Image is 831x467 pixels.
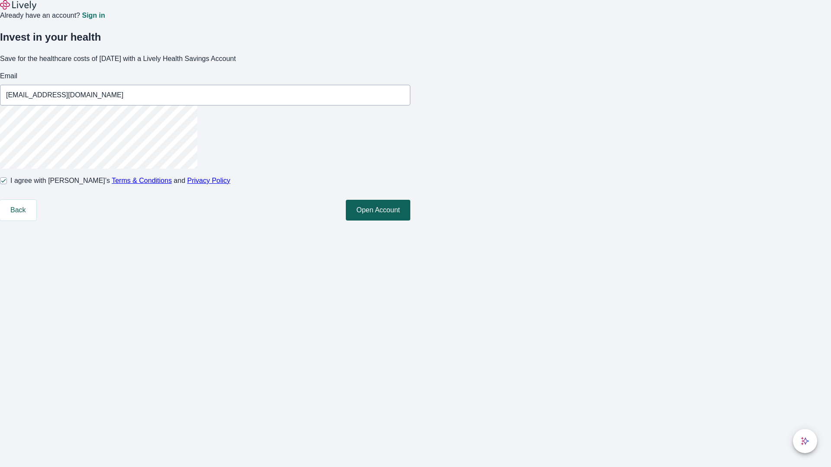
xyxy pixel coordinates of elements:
a: Privacy Policy [187,177,231,184]
svg: Lively AI Assistant [801,437,809,445]
a: Terms & Conditions [112,177,172,184]
button: Open Account [346,200,410,221]
span: I agree with [PERSON_NAME]’s and [10,176,230,186]
button: chat [793,429,817,453]
a: Sign in [82,12,105,19]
